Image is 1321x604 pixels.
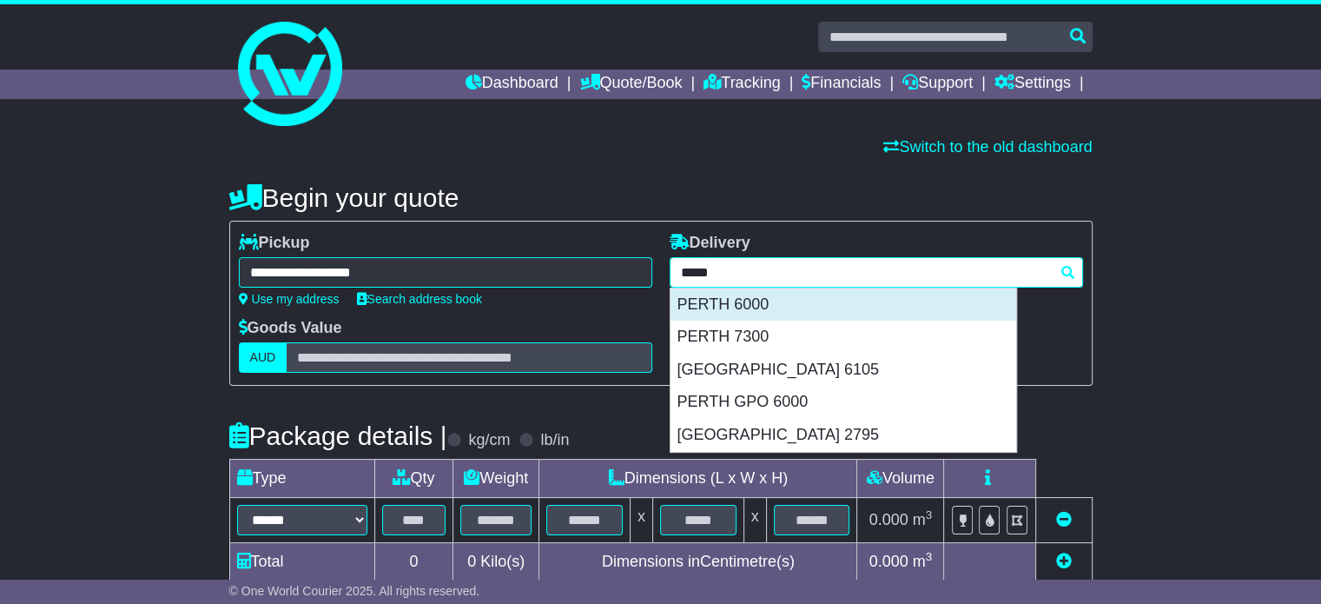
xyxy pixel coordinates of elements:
[374,460,453,498] td: Qty
[466,70,558,99] a: Dashboard
[857,460,944,498] td: Volume
[902,70,973,99] a: Support
[802,70,881,99] a: Financials
[453,543,539,581] td: Kilo(s)
[467,553,476,570] span: 0
[913,553,933,570] span: m
[670,321,1016,354] div: PERTH 7300
[239,342,287,373] label: AUD
[703,70,780,99] a: Tracking
[539,460,857,498] td: Dimensions (L x W x H)
[239,319,342,338] label: Goods Value
[670,419,1016,452] div: [GEOGRAPHIC_DATA] 2795
[926,550,933,563] sup: 3
[579,70,682,99] a: Quote/Book
[229,543,374,581] td: Total
[1056,553,1072,570] a: Add new item
[926,508,933,521] sup: 3
[670,234,750,253] label: Delivery
[229,584,480,598] span: © One World Courier 2025. All rights reserved.
[374,543,453,581] td: 0
[239,292,340,306] a: Use my address
[869,511,908,528] span: 0.000
[468,431,510,450] label: kg/cm
[743,498,766,543] td: x
[670,386,1016,419] div: PERTH GPO 6000
[539,543,857,581] td: Dimensions in Centimetre(s)
[540,431,569,450] label: lb/in
[357,292,482,306] a: Search address book
[453,460,539,498] td: Weight
[994,70,1071,99] a: Settings
[239,234,310,253] label: Pickup
[630,498,652,543] td: x
[913,511,933,528] span: m
[229,421,447,450] h4: Package details |
[229,183,1093,212] h4: Begin your quote
[869,553,908,570] span: 0.000
[229,460,374,498] td: Type
[670,354,1016,387] div: [GEOGRAPHIC_DATA] 6105
[1056,511,1072,528] a: Remove this item
[883,138,1092,156] a: Switch to the old dashboard
[670,289,1016,322] div: PERTH 6000
[670,257,1083,288] typeahead: Please provide city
